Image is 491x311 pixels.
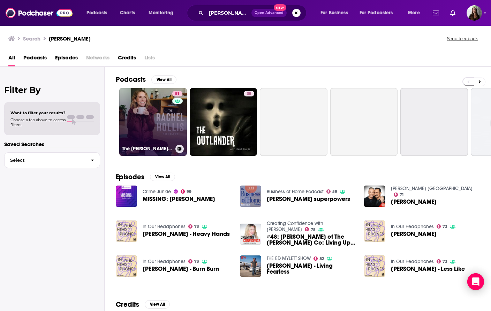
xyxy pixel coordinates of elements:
[364,186,385,207] img: Mark Hollis
[23,35,40,42] h3: Search
[143,231,230,237] a: Hollis - Heavy Hands
[188,224,199,229] a: 73
[364,220,385,242] a: Hollis - Grace Lee
[188,259,199,263] a: 73
[120,8,135,18] span: Charts
[82,7,116,19] button: open menu
[267,196,350,202] a: Nicole Hollis's superpowers
[119,88,187,156] a: 81The [PERSON_NAME] Podcast
[267,263,356,275] a: Rachel Hollis - Living Fearless
[187,190,191,193] span: 99
[391,231,437,237] a: Hollis - Grace Lee
[6,6,73,20] img: Podchaser - Follow, Share and Rate Podcasts
[391,199,437,205] span: [PERSON_NAME]
[251,9,287,17] button: Open AdvancedNew
[445,36,480,42] button: Send feedback
[144,52,155,66] span: Lists
[240,186,261,207] img: Nicole Hollis's superpowers
[267,196,350,202] span: [PERSON_NAME] superpowers
[116,300,170,309] a: CreditsView All
[467,273,484,290] div: Open Intercom Messenger
[49,35,91,42] h3: [PERSON_NAME]
[86,8,107,18] span: Podcasts
[172,91,182,96] a: 81
[206,7,251,19] input: Search podcasts, credits, & more...
[143,259,186,265] a: In Our Headphones
[391,224,434,230] a: In Our Headphones
[391,266,465,272] a: HOLLIS - Less Like
[116,173,144,181] h2: Episodes
[4,152,100,168] button: Select
[430,7,442,19] a: Show notifications dropdown
[4,141,100,147] p: Saved Searches
[255,11,284,15] span: Open Advanced
[116,255,137,277] a: Hollis - Burn Burn
[403,7,429,19] button: open menu
[175,91,180,97] span: 81
[8,52,15,66] span: All
[467,5,482,21] span: Logged in as bnmartinn
[190,88,257,156] a: 38
[122,146,173,152] h3: The [PERSON_NAME] Podcast
[360,8,393,18] span: For Podcasters
[408,8,420,18] span: More
[274,4,286,11] span: New
[116,300,139,309] h2: Credits
[181,189,192,194] a: 99
[143,224,186,230] a: In Our Headphones
[267,263,356,275] span: [PERSON_NAME] - Living Fearless
[305,227,316,231] a: 75
[240,255,261,277] img: Rachel Hollis - Living Fearless
[326,189,338,194] a: 59
[143,189,171,195] a: Crime Junkie
[240,224,261,245] img: #48: Dave Hollis of The Hollis Co: Living Up To Your Potential
[143,196,215,202] span: MISSING: [PERSON_NAME]
[143,231,230,237] span: [PERSON_NAME] - Heavy Hands
[116,173,175,181] a: EpisodesView All
[332,190,337,193] span: 59
[364,255,385,277] img: HOLLIS - Less Like
[149,8,173,18] span: Monitoring
[143,266,219,272] span: [PERSON_NAME] - Burn Burn
[86,52,109,66] span: Networks
[447,7,458,19] a: Show notifications dropdown
[143,196,215,202] a: MISSING: Esther Hollis
[467,5,482,21] img: User Profile
[55,52,78,66] a: Episodes
[437,224,448,229] a: 73
[116,75,176,84] a: PodcastsView All
[116,220,137,242] img: Hollis - Heavy Hands
[115,7,139,19] a: Charts
[194,260,199,263] span: 73
[391,259,434,265] a: In Our Headphones
[391,186,473,191] a: Deejay Chiama Italia
[151,75,176,84] button: View All
[314,256,324,261] a: 82
[150,173,175,181] button: View All
[400,193,403,196] span: 71
[10,110,66,115] span: Want to filter your results?
[267,234,356,246] span: #48: [PERSON_NAME] of The [PERSON_NAME] Co: Living Up To Your Potential
[316,7,357,19] button: open menu
[437,259,448,263] a: 73
[244,91,254,96] a: 38
[143,266,219,272] a: Hollis - Burn Burn
[116,186,137,207] img: MISSING: Esther Hollis
[391,266,465,272] span: [PERSON_NAME] - Less Like
[10,117,66,127] span: Choose a tab above to access filters.
[23,52,47,66] a: Podcasts
[394,193,404,197] a: 71
[247,91,251,97] span: 38
[118,52,136,66] a: Credits
[467,5,482,21] button: Show profile menu
[443,225,447,228] span: 73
